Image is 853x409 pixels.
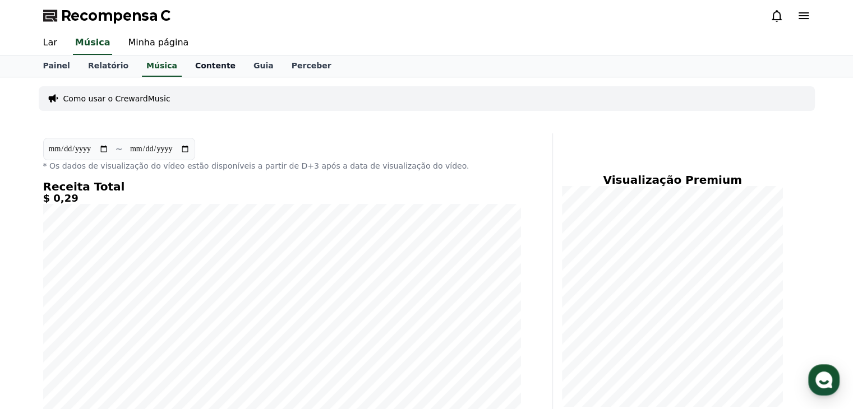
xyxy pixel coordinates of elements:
[603,173,741,187] font: Visualização Premium
[146,61,177,70] font: Música
[63,93,170,104] a: Como usar o CrewardMusic
[245,55,283,77] a: Guia
[75,37,110,48] font: Música
[73,31,113,55] a: Música
[88,61,128,70] font: Relatório
[61,8,170,24] font: Recompensa C
[43,61,70,70] font: Painel
[292,61,331,70] font: Perceber
[43,161,469,170] font: * Os dados de visualização do vídeo estão disponíveis a partir de D+3 após a data de visualização...
[119,31,197,55] a: Minha página
[43,180,125,193] font: Receita Total
[128,37,188,48] font: Minha página
[283,55,340,77] a: Perceber
[34,31,66,55] a: Lar
[186,55,245,77] a: Contente
[93,333,126,342] span: Messages
[29,333,48,342] span: Home
[63,94,170,103] font: Como usar o CrewardMusic
[3,316,74,344] a: Home
[79,55,137,77] a: Relatório
[116,143,123,154] font: ~
[74,316,145,344] a: Messages
[43,192,79,204] font: $ 0,29
[142,55,182,77] a: Música
[195,61,236,70] font: Contente
[43,37,57,48] font: Lar
[253,61,274,70] font: Guia
[166,333,193,342] span: Settings
[34,55,79,77] a: Painel
[145,316,215,344] a: Settings
[43,7,170,25] a: Recompensa C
